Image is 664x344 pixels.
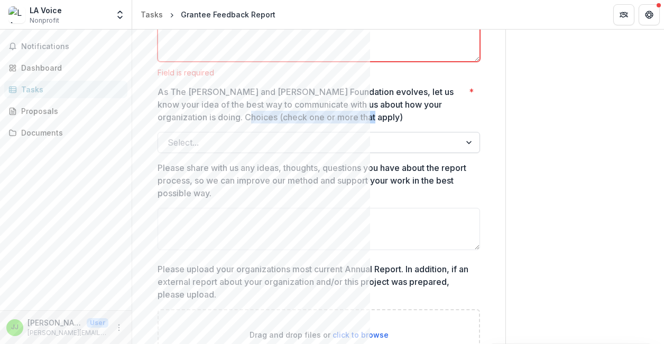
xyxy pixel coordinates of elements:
[613,4,634,25] button: Partners
[21,62,119,73] div: Dashboard
[30,16,59,25] span: Nonprofit
[21,106,119,117] div: Proposals
[136,7,167,22] a: Tasks
[30,5,62,16] div: LA Voice
[8,6,25,23] img: LA Voice
[4,81,127,98] a: Tasks
[21,127,119,138] div: Documents
[639,4,660,25] button: Get Help
[27,328,108,338] p: [PERSON_NAME][EMAIL_ADDRESS][PERSON_NAME][DOMAIN_NAME]
[27,317,82,328] p: [PERSON_NAME]
[158,68,480,77] div: Field is required
[4,59,127,77] a: Dashboard
[333,330,389,339] span: click to browse
[250,329,389,340] p: Drag and drop files or
[181,9,275,20] div: Grantee Feedback Report
[158,263,474,301] p: Please upload your organizations most current Annual Report. In addition, if an external report a...
[4,124,127,141] a: Documents
[113,4,127,25] button: Open entity switcher
[4,102,127,120] a: Proposals
[4,38,127,55] button: Notifications
[113,321,125,334] button: More
[11,324,19,331] div: Janice Johannsen
[87,318,108,328] p: User
[158,85,465,123] p: As The [PERSON_NAME] and [PERSON_NAME] Foundation evolves, let us know your idea of the best way ...
[158,161,474,199] p: Please share with us any ideas, thoughts, questions you have about the report process, so we can ...
[21,42,123,51] span: Notifications
[136,7,280,22] nav: breadcrumb
[21,84,119,95] div: Tasks
[141,9,163,20] div: Tasks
